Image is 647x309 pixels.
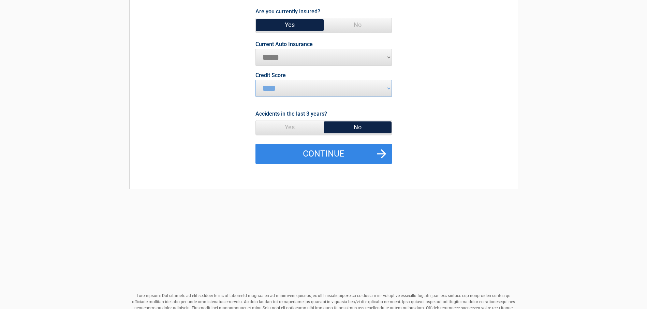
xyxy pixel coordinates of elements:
label: Current Auto Insurance [255,42,313,47]
span: Yes [256,18,324,32]
label: Credit Score [255,73,286,78]
span: No [324,120,392,134]
button: Continue [255,144,392,164]
label: Accidents in the last 3 years? [255,109,327,118]
span: Yes [256,120,324,134]
span: No [324,18,392,32]
label: Are you currently insured? [255,7,320,16]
